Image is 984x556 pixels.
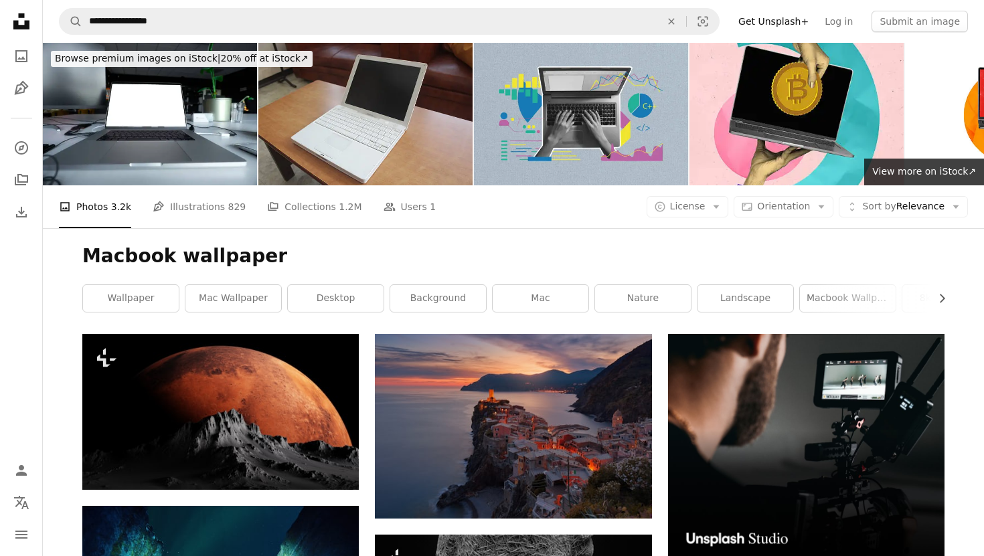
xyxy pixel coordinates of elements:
a: mac [493,285,588,312]
a: Browse premium images on iStock|20% off at iStock↗ [43,43,321,75]
img: a red moon rising over the top of a mountain [82,334,359,489]
a: Photos [8,43,35,70]
a: Explore [8,134,35,161]
a: mac wallpaper [185,285,281,312]
span: Browse premium images on iStock | [55,53,220,64]
img: Vertical photo collage of people hands hold macbook device bitcoin coin earnings freelance miner ... [689,43,904,185]
h1: Macbook wallpaper [82,244,945,268]
button: Visual search [687,9,719,34]
form: Find visuals sitewide [59,8,720,35]
button: Menu [8,521,35,548]
span: 829 [228,199,246,214]
span: 1 [430,199,436,214]
button: scroll list to the right [930,285,945,312]
a: View more on iStock↗ [864,159,984,185]
span: View more on iStock ↗ [872,166,976,177]
a: macbook wallpaper aesthetic [800,285,896,312]
a: wallpaper [83,285,179,312]
a: landscape [698,285,793,312]
button: Orientation [734,196,833,217]
span: Relevance [862,200,945,213]
a: Download History [8,199,35,225]
a: Log in / Sign up [8,457,35,484]
button: License [647,196,729,217]
span: Sort by [862,201,896,211]
span: 20% off at iStock ↗ [55,53,309,64]
img: old white macbook with black screen isolated and blurred background [258,43,473,185]
a: Illustrations 829 [153,185,246,228]
a: Collections [8,167,35,193]
img: aerial view of village on mountain cliff during orange sunset [375,334,651,518]
a: Get Unsplash+ [730,11,817,32]
span: Orientation [757,201,810,211]
button: Submit an image [872,11,968,32]
button: Search Unsplash [60,9,82,34]
a: Users 1 [384,185,436,228]
span: 1.2M [339,199,361,214]
a: Collections 1.2M [267,185,361,228]
img: Composite photo collage of hands type macbook keyboard screen interface settings statistics chart... [474,43,688,185]
button: Sort byRelevance [839,196,968,217]
button: Language [8,489,35,516]
a: Log in [817,11,861,32]
span: License [670,201,706,211]
img: MacBook Mockup in office [43,43,257,185]
a: Illustrations [8,75,35,102]
a: aerial view of village on mountain cliff during orange sunset [375,420,651,432]
a: a red moon rising over the top of a mountain [82,405,359,418]
a: background [390,285,486,312]
a: nature [595,285,691,312]
button: Clear [657,9,686,34]
a: desktop [288,285,384,312]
